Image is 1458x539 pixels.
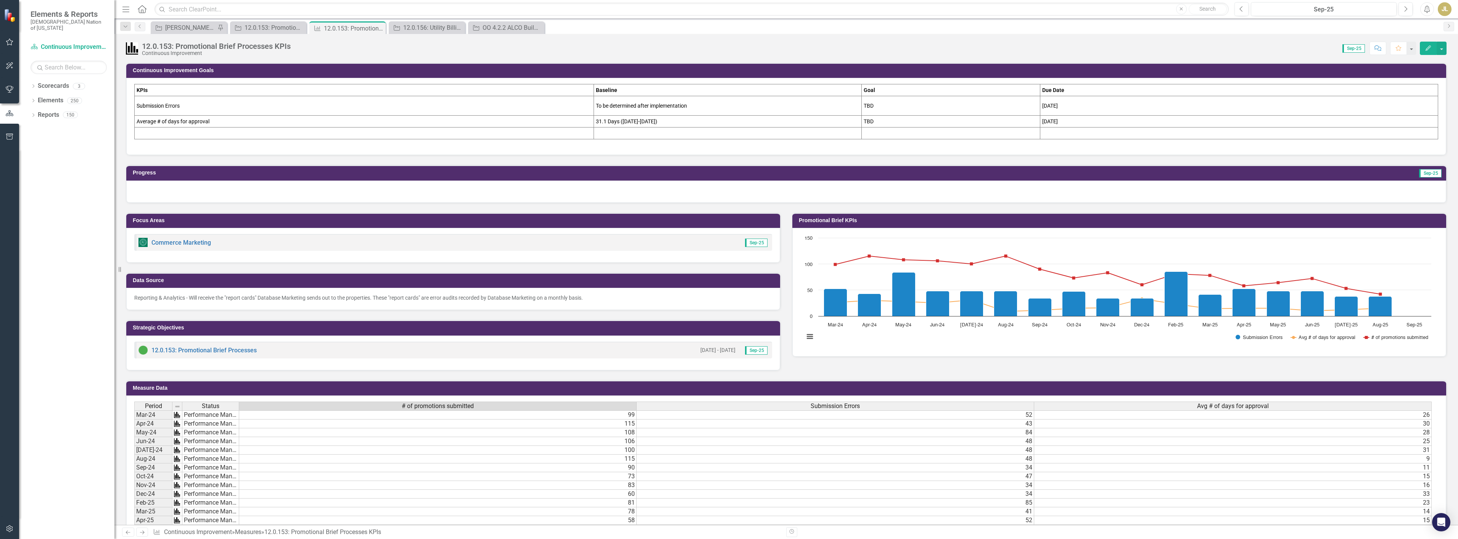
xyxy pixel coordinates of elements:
[182,446,239,455] td: Performance Management
[182,455,239,463] td: Performance Management
[174,508,180,515] img: Tm0czyi0d3z6KbMvzUvpfTW2q1jaz45CuN2C4x9rtfABtMFvAAn+ByuUVLYSwAAAABJRU5ErkJggg==
[182,499,239,507] td: Performance Management
[810,314,813,319] text: 0
[1197,403,1269,410] span: Avg # of days for approval
[133,68,1442,73] h3: Continuous Improvement Goals
[154,3,1229,16] input: Search ClearPoint...
[1199,294,1222,316] path: Mar-25, 41. Submission Errors.
[637,420,1034,428] td: 43
[133,170,786,176] h3: Progress
[174,429,180,436] img: Tm0czyi0d3z6KbMvzUvpfTW2q1jaz45CuN2C4x9rtfABtMFvAAn+ByuUVLYSwAAAABJRU5ErkJggg==
[637,437,1034,446] td: 48
[807,288,813,293] text: 50
[1371,335,1428,340] text: # of promotions submitted
[1407,323,1422,328] text: Sep-25
[133,325,776,331] h3: Strategic Objectives
[1067,323,1081,328] text: Oct-24
[4,9,17,22] img: ClearPoint Strategy
[1040,116,1438,127] td: [DATE]
[153,23,216,32] a: [PERSON_NAME] SOs
[1432,513,1450,531] div: Open Intercom Messenger
[960,291,983,316] path: Jul-24, 48. Submission Errors.
[1106,271,1109,274] path: Nov-24, 83. # of promotions submitted.
[138,238,148,247] img: Report
[902,258,905,261] path: May-24, 108. # of promotions submitted.
[31,10,107,19] span: Elements & Reports
[239,507,637,516] td: 78
[1270,323,1286,328] text: May-25
[1034,446,1432,455] td: 31
[38,82,69,90] a: Scorecards
[182,420,239,428] td: Performance Management
[637,516,1034,525] td: 52
[67,97,82,104] div: 250
[1233,289,1256,316] path: Apr-25, 52. Submission Errors.
[1199,6,1216,12] span: Search
[745,346,768,355] span: Sep-25
[892,272,916,316] path: May-24, 84. Submission Errors.
[1438,2,1452,16] button: JL
[174,465,180,471] img: Tm0czyi0d3z6KbMvzUvpfTW2q1jaz45CuN2C4x9rtfABtMFvAAn+ByuUVLYSwAAAABJRU5ErkJggg==
[637,446,1034,455] td: 48
[1072,276,1075,279] path: Oct-24, 73. # of promotions submitted.
[239,499,637,507] td: 81
[153,528,780,537] div: » »
[151,347,257,354] a: 12.0.153: Promotional Brief Processes
[1034,507,1432,516] td: 14
[264,528,381,536] div: 12.0.153: Promotional Brief Processes KPIs
[134,463,172,472] td: Sep-24
[1165,271,1188,316] path: Feb-25, 85. Submission Errors.
[862,323,877,328] text: Apr-24
[1301,291,1324,316] path: Jun-25, 48. Submission Errors.
[31,19,107,31] small: [DEMOGRAPHIC_DATA] Nation of [US_STATE]
[403,23,463,32] div: 12.0.156: Utility Billing Process
[1209,274,1212,277] path: Mar-25, 78. # of promotions submitted.
[239,410,637,420] td: 99
[594,116,862,127] td: 31.1 Days ([DATE]-[DATE])
[858,294,881,316] path: Apr-24, 43. Submission Errors.
[164,528,232,536] a: Continuous Improvement
[864,87,875,93] strong: Goal
[1251,2,1397,16] button: Sep-25
[745,239,768,247] span: Sep-25
[811,403,860,410] span: Submission Errors
[1034,516,1432,525] td: 15
[1034,490,1432,499] td: 33
[235,528,261,536] a: Measures
[126,42,138,55] img: Performance Management
[134,472,172,481] td: Oct-24
[1034,481,1432,490] td: 16
[1034,420,1432,428] td: 30
[239,437,637,446] td: 106
[134,420,172,428] td: Apr-24
[637,507,1034,516] td: 41
[135,96,594,116] td: Submission Errors
[960,323,983,328] text: [DATE]-24
[1373,323,1388,328] text: Aug-25
[174,482,180,488] img: Tm0czyi0d3z6KbMvzUvpfTW2q1jaz45CuN2C4x9rtfABtMFvAAn+ByuUVLYSwAAAABJRU5ErkJggg==
[182,490,239,499] td: Performance Management
[232,23,304,32] a: 12.0.153: Promotional Brief Processes
[700,347,735,354] small: [DATE] - [DATE]
[1419,169,1442,178] span: Sep-25
[134,410,172,420] td: Mar-24
[1096,298,1120,316] path: Nov-24, 34. Submission Errors.
[174,412,180,418] img: Tm0czyi0d3z6KbMvzUvpfTW2q1jaz45CuN2C4x9rtfABtMFvAAn+ByuUVLYSwAAAABJRU5ErkJggg==
[1364,334,1428,341] button: Show # of promotions submitted
[1134,323,1149,328] text: Dec-24
[1034,455,1432,463] td: 9
[637,455,1034,463] td: 48
[245,23,304,32] div: 12.0.153: Promotional Brief Processes
[174,438,180,444] img: Tm0czyi0d3z6KbMvzUvpfTW2q1jaz45CuN2C4x9rtfABtMFvAAn+ByuUVLYSwAAAABJRU5ErkJggg==
[1034,437,1432,446] td: 25
[1254,5,1394,14] div: Sep-25
[637,428,1034,437] td: 84
[134,490,172,499] td: Dec-24
[834,255,1382,296] g: # of promotions submitted, series 3 of 3. Line with 18 data points.
[926,291,949,316] path: Jun-24, 48. Submission Errors.
[174,447,180,453] img: Tm0czyi0d3z6KbMvzUvpfTW2q1jaz45CuN2C4x9rtfABtMFvAAn+ByuUVLYSwAAAABJRU5ErkJggg==
[1202,323,1218,328] text: Mar-25
[828,323,843,328] text: Mar-24
[1345,287,1348,290] path: Jul-25, 53. # of promotions submitted.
